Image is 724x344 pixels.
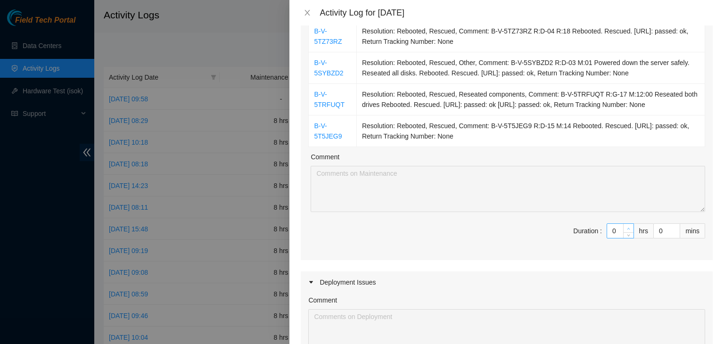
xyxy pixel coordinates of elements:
[623,232,633,238] span: Decrease Value
[308,279,314,285] span: caret-right
[308,295,337,305] label: Comment
[626,233,632,238] span: down
[623,224,633,232] span: Increase Value
[357,21,705,52] td: Resolution: Rebooted, Rescued, Comment: B-V-5TZ73RZ R:D-04 R:18 Rebooted. Rescued. [URL]: passed:...
[634,223,654,238] div: hrs
[357,52,705,84] td: Resolution: Rebooted, Rescued, Other, Comment: B-V-5SYBZD2 R:D-03 M:01 Powered down the server sa...
[301,271,713,293] div: Deployment Issues
[573,226,602,236] div: Duration :
[301,8,314,17] button: Close
[314,122,342,140] a: B-V-5T5JEG9
[314,90,345,108] a: B-V-5TRFUQT
[357,115,705,147] td: Resolution: Rebooted, Rescued, Comment: B-V-5T5JEG9 R:D-15 M:14 Rebooted. Rescued. [URL]: passed:...
[311,166,705,212] textarea: Comment
[357,84,705,115] td: Resolution: Rebooted, Rescued, Reseated components, Comment: B-V-5TRFUQT R:G-17 M:12:00 Reseated ...
[314,27,342,45] a: B-V-5TZ73RZ
[314,59,343,77] a: B-V-5SYBZD2
[626,226,632,231] span: up
[680,223,705,238] div: mins
[320,8,713,18] div: Activity Log for [DATE]
[304,9,311,16] span: close
[311,152,339,162] label: Comment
